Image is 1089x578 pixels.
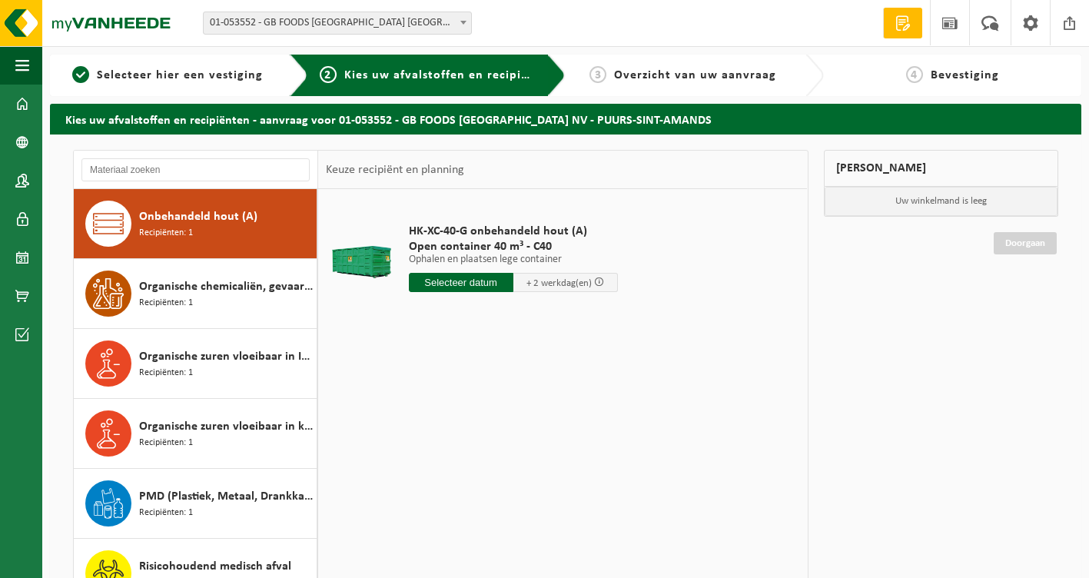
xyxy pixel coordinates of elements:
[320,66,337,83] span: 2
[139,226,193,241] span: Recipiënten: 1
[139,208,257,226] span: Onbehandeld hout (A)
[204,12,471,34] span: 01-053552 - GB FOODS BELGIUM NV - PUURS-SINT-AMANDS
[74,259,317,329] button: Organische chemicaliën, gevaarlijk vloeibaar in kleinverpakking Recipiënten: 1
[409,273,513,292] input: Selecteer datum
[825,187,1058,216] p: Uw winkelmand is leeg
[74,329,317,399] button: Organische zuren vloeibaar in IBC Recipiënten: 1
[824,150,1059,187] div: [PERSON_NAME]
[526,278,592,288] span: + 2 werkdag(en)
[74,189,317,259] button: Onbehandeld hout (A) Recipiënten: 1
[139,347,313,366] span: Organische zuren vloeibaar in IBC
[614,69,776,81] span: Overzicht van uw aanvraag
[72,66,89,83] span: 1
[81,158,310,181] input: Materiaal zoeken
[139,277,313,296] span: Organische chemicaliën, gevaarlijk vloeibaar in kleinverpakking
[589,66,606,83] span: 3
[139,296,193,311] span: Recipiënten: 1
[409,239,618,254] span: Open container 40 m³ - C40
[409,224,618,239] span: HK-XC-40-G onbehandeld hout (A)
[139,436,193,450] span: Recipiënten: 1
[74,469,317,539] button: PMD (Plastiek, Metaal, Drankkartons) (bedrijven) Recipiënten: 1
[58,66,277,85] a: 1Selecteer hier een vestiging
[139,417,313,436] span: Organische zuren vloeibaar in kleinverpakking
[344,69,556,81] span: Kies uw afvalstoffen en recipiënten
[318,151,472,189] div: Keuze recipiënt en planning
[139,506,193,520] span: Recipiënten: 1
[994,232,1057,254] a: Doorgaan
[203,12,472,35] span: 01-053552 - GB FOODS BELGIUM NV - PUURS-SINT-AMANDS
[50,104,1081,134] h2: Kies uw afvalstoffen en recipiënten - aanvraag voor 01-053552 - GB FOODS [GEOGRAPHIC_DATA] NV - P...
[906,66,923,83] span: 4
[139,366,193,380] span: Recipiënten: 1
[97,69,263,81] span: Selecteer hier een vestiging
[74,399,317,469] button: Organische zuren vloeibaar in kleinverpakking Recipiënten: 1
[139,487,313,506] span: PMD (Plastiek, Metaal, Drankkartons) (bedrijven)
[931,69,999,81] span: Bevestiging
[139,557,291,576] span: Risicohoudend medisch afval
[409,254,618,265] p: Ophalen en plaatsen lege container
